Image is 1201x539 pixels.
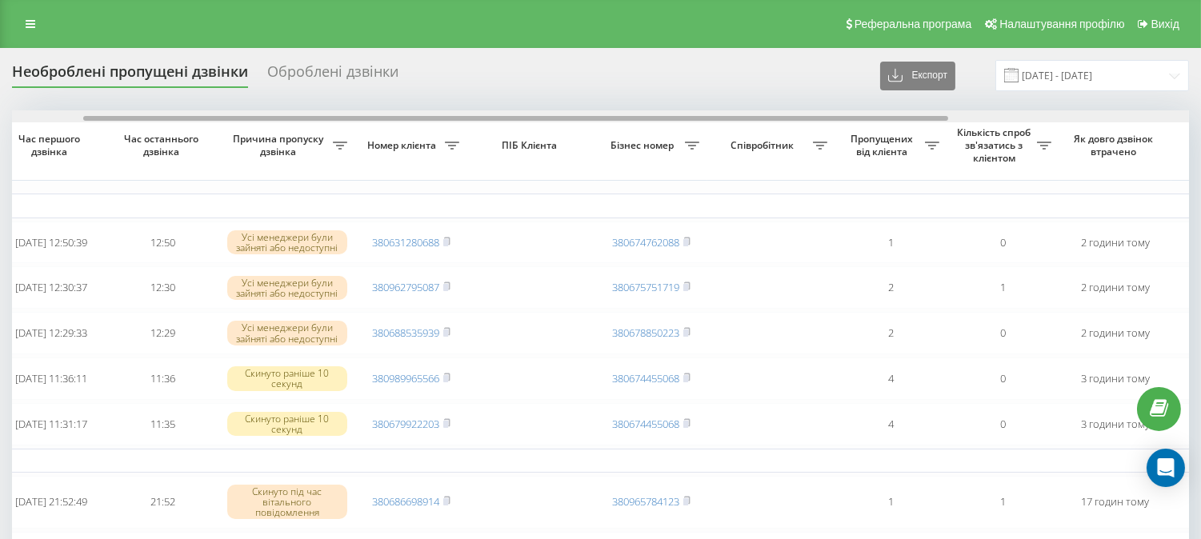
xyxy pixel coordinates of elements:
[8,133,94,158] span: Час першого дзвінка
[1147,449,1185,487] div: Open Intercom Messenger
[363,139,445,152] span: Номер клієнта
[1151,18,1179,30] span: Вихід
[107,476,219,529] td: 21:52
[107,403,219,445] td: 11:35
[612,280,679,294] a: 380675751719
[372,371,439,385] a: 380989965566
[835,403,947,445] td: 4
[947,312,1059,354] td: 0
[947,403,1059,445] td: 0
[372,235,439,250] a: 380631280688
[372,494,439,509] a: 380686698914
[947,266,1059,309] td: 1
[612,417,679,431] a: 380674455068
[612,325,679,340] a: 380678850223
[12,63,248,88] div: Необроблені пропущені дзвінки
[880,62,955,90] button: Експорт
[835,476,947,529] td: 1
[835,357,947,400] td: 4
[1059,476,1171,529] td: 17 годин тому
[372,325,439,340] a: 380688535939
[107,266,219,309] td: 12:30
[1059,312,1171,354] td: 2 години тому
[835,312,947,354] td: 2
[227,133,333,158] span: Причина пропуску дзвінка
[227,321,347,345] div: Усі менеджери були зайняті або недоступні
[835,222,947,264] td: 1
[372,417,439,431] a: 380679922203
[612,371,679,385] a: 380674455068
[1059,403,1171,445] td: 3 години тому
[227,230,347,254] div: Усі менеджери були зайняті або недоступні
[843,133,925,158] span: Пропущених від клієнта
[603,139,685,152] span: Бізнес номер
[227,276,347,300] div: Усі менеджери були зайняті або недоступні
[227,366,347,390] div: Скинуто раніше 10 секунд
[120,133,206,158] span: Час останнього дзвінка
[481,139,582,152] span: ПІБ Клієнта
[267,63,398,88] div: Оброблені дзвінки
[372,280,439,294] a: 380962795087
[1059,266,1171,309] td: 2 години тому
[1072,133,1159,158] span: Як довго дзвінок втрачено
[855,18,972,30] span: Реферальна програма
[107,312,219,354] td: 12:29
[715,139,813,152] span: Співробітник
[947,222,1059,264] td: 0
[612,494,679,509] a: 380965784123
[227,412,347,436] div: Скинуто раніше 10 секунд
[955,126,1037,164] span: Кількість спроб зв'язатись з клієнтом
[1059,357,1171,400] td: 3 години тому
[1059,222,1171,264] td: 2 години тому
[107,357,219,400] td: 11:36
[835,266,947,309] td: 2
[999,18,1124,30] span: Налаштування профілю
[107,222,219,264] td: 12:50
[947,357,1059,400] td: 0
[612,235,679,250] a: 380674762088
[227,485,347,520] div: Скинуто під час вітального повідомлення
[947,476,1059,529] td: 1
